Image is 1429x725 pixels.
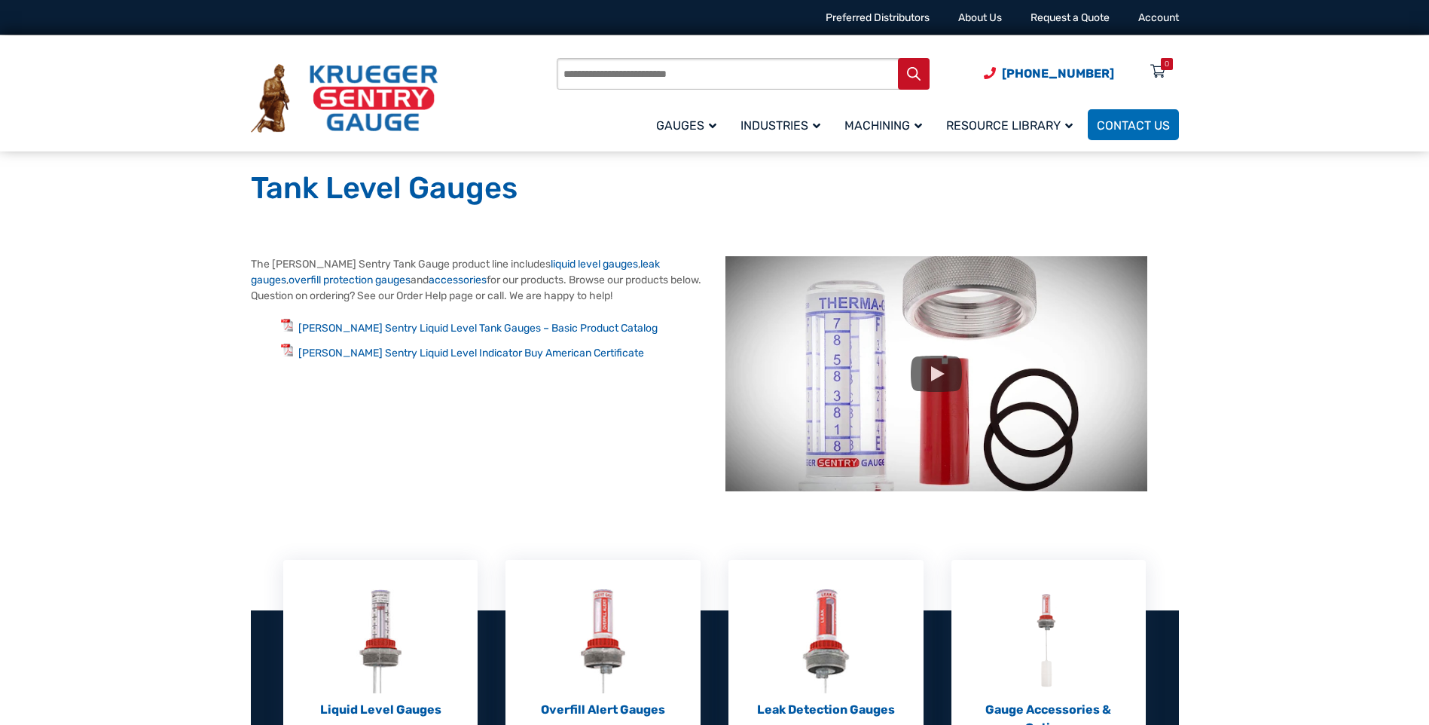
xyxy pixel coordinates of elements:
[429,274,487,286] a: accessories
[1031,11,1110,24] a: Request a Quote
[835,107,937,142] a: Machining
[302,701,460,719] p: Liquid Level Gauges
[289,274,411,286] a: overfill protection gauges
[298,322,658,335] a: [PERSON_NAME] Sentry Liquid Level Tank Gauges – Basic Product Catalog
[356,589,405,693] img: Liquid Level Gauges
[826,11,930,24] a: Preferred Distributors
[844,118,922,133] span: Machining
[298,347,644,359] a: [PERSON_NAME] Sentry Liquid Level Indicator Buy American Certificate
[958,11,1002,24] a: About Us
[647,107,731,142] a: Gauges
[725,256,1147,491] img: Tank Level Gauges
[1088,109,1179,140] a: Contact Us
[740,118,820,133] span: Industries
[251,256,704,304] p: The [PERSON_NAME] Sentry Tank Gauge product line includes , , and for our products. Browse our pr...
[747,701,905,719] p: Leak Detection Gauges
[1097,118,1170,133] span: Contact Us
[1002,66,1114,81] span: [PHONE_NUMBER]
[251,64,438,133] img: Krueger Sentry Gauge
[579,589,627,693] img: Overfill Alert Gauges
[1165,58,1169,70] div: 0
[656,118,716,133] span: Gauges
[984,64,1114,83] a: Phone Number (920) 434-8860
[946,118,1073,133] span: Resource Library
[551,258,638,271] a: liquid level gauges
[1024,589,1073,693] img: Gauge Accessories & Options
[251,258,660,286] a: leak gauges
[731,107,835,142] a: Industries
[251,170,1179,207] h1: Tank Level Gauges
[1138,11,1179,24] a: Account
[524,701,682,719] p: Overfill Alert Gauges
[802,589,850,693] img: Leak Detection Gauges
[937,107,1088,142] a: Resource Library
